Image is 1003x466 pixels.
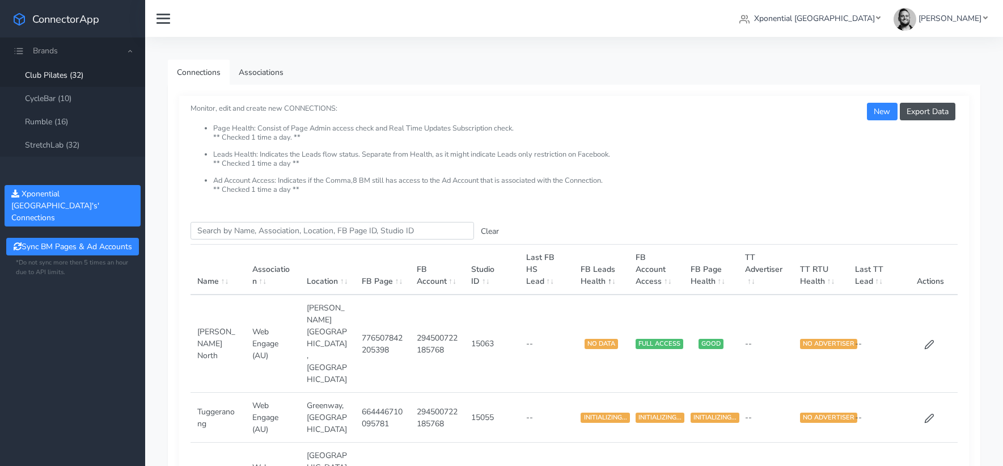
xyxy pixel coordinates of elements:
[246,393,301,443] td: Web Engage (AU)
[581,413,629,423] span: INITIALIZING...
[894,8,916,31] img: James Carr
[903,245,958,295] th: Actions
[848,393,903,443] td: --
[848,245,903,295] th: Last TT Lead
[900,103,955,120] button: Export Data
[800,339,857,349] span: NO ADVERTISER
[213,150,958,177] li: Leads Health: Indicates the Leads flow status. Separate from Health, as it might indicate Leads o...
[919,13,981,24] span: [PERSON_NAME]
[213,124,958,150] li: Page Health: Consist of Page Admin access check and Real Time Updates Subscription check. ** Chec...
[754,13,875,24] span: Xponential [GEOGRAPHIC_DATA]
[519,295,574,393] td: --
[889,8,992,29] a: [PERSON_NAME]
[230,60,293,85] a: Associations
[246,245,301,295] th: Association
[699,339,723,349] span: GOOD
[32,12,99,26] span: ConnectorApp
[848,295,903,393] td: --
[191,94,958,194] small: Monitor, edit and create new CONNECTIONS:
[168,60,230,85] a: Connections
[16,258,129,278] small: *Do not sync more then 5 times an hour due to API limits.
[191,393,246,443] td: Tuggeranong
[519,393,574,443] td: --
[735,8,885,29] a: Xponential [GEOGRAPHIC_DATA]
[738,295,793,393] td: --
[410,393,465,443] td: 294500722185768
[300,295,355,393] td: [PERSON_NAME][GEOGRAPHIC_DATA],[GEOGRAPHIC_DATA]
[33,45,58,56] span: Brands
[585,339,618,349] span: NO DATA
[355,393,410,443] td: 664446710095781
[684,245,739,295] th: FB Page Health
[355,245,410,295] th: FB Page
[191,222,474,240] input: enter text you want to search
[636,339,683,349] span: FULL ACCESS
[300,393,355,443] td: Greenway,[GEOGRAPHIC_DATA]
[636,413,684,423] span: INITIALIZING...
[519,245,574,295] th: Last FB HS Lead
[191,245,246,295] th: Name
[738,393,793,443] td: --
[738,245,793,295] th: TT Advertiser
[191,295,246,393] td: [PERSON_NAME] North
[464,245,519,295] th: Studio ID
[5,185,141,226] button: Xponential [GEOGRAPHIC_DATA]'s' Connections
[6,238,138,255] button: Sync BM Pages & Ad Accounts
[246,295,301,393] td: Web Engage (AU)
[800,413,857,423] span: NO ADVERTISER
[464,393,519,443] td: 15055
[410,295,465,393] td: 294500722185768
[355,295,410,393] td: 776507842205398
[629,245,684,295] th: FB Account Access
[691,413,739,423] span: INITIALIZING...
[464,295,519,393] td: 15063
[574,245,629,295] th: FB Leads Health
[474,222,506,240] button: Clear
[793,245,848,295] th: TT RTU Health
[300,245,355,295] th: Location
[213,177,958,194] li: Ad Account Access: Indicates if the Comma,8 BM still has access to the Ad Account that is associa...
[867,103,897,120] button: New
[410,245,465,295] th: FB Account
